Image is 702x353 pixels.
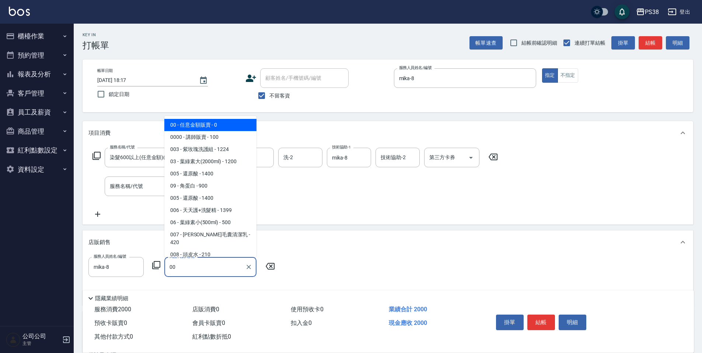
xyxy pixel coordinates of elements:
button: 商品管理 [3,122,71,141]
span: 007 - [PERSON_NAME]毛囊清潔乳 - 420 [164,229,256,249]
button: 客戶管理 [3,84,71,103]
span: 服務消費 2000 [94,306,131,313]
button: 員工及薪資 [3,103,71,122]
button: Open [465,152,477,164]
div: 項目消費 [83,121,693,145]
span: 不留客資 [269,92,290,100]
span: 紅利點數折抵 0 [192,333,231,340]
span: 連續打單結帳 [574,39,605,47]
img: Person [6,332,21,347]
label: 帳單日期 [97,68,113,73]
span: 預收卡販賣 0 [94,319,127,326]
span: 06 - 葉綠素小(500ml) - 500 [164,216,256,229]
div: 店販銷售 [83,230,693,254]
span: 00 - 任意金額販賣 - 0 [164,119,256,131]
span: 結帳前確認明細 [521,39,558,47]
button: 資料設定 [3,160,71,179]
img: Logo [9,7,30,16]
span: 其他付款方式 0 [94,333,133,340]
span: 008 - 頭皮水 - 210 [164,249,256,261]
span: 09 - 角蛋白 - 900 [164,180,256,192]
label: 技術協助-1 [332,144,351,150]
span: 005 - 還原酸 - 1400 [164,192,256,204]
button: 報表及分析 [3,65,71,84]
button: 指定 [542,68,558,83]
button: Clear [244,262,254,272]
span: 業績合計 2000 [389,306,427,313]
div: PS38 [645,7,659,17]
button: 登出 [665,5,693,19]
span: 003 - 紫玫瑰洗護組 - 1224 [164,143,256,155]
button: 紅利點數設定 [3,141,71,160]
button: PS38 [633,4,662,20]
p: 主管 [22,340,60,347]
p: 隱藏業績明細 [95,295,128,302]
button: 櫃檯作業 [3,27,71,46]
span: 現金應收 2000 [389,319,427,326]
button: 明細 [559,315,586,330]
button: save [615,4,629,19]
label: 服務名稱/代號 [110,144,135,150]
p: 店販銷售 [88,239,111,246]
span: 扣入金 0 [291,319,312,326]
span: 店販消費 0 [192,306,219,313]
button: 結帳 [527,315,555,330]
span: 03 - 葉綠素大(2000ml) - 1200 [164,155,256,168]
button: 掛單 [496,315,524,330]
span: 會員卡販賣 0 [192,319,225,326]
button: Choose date, selected date is 2025-09-15 [195,72,212,89]
input: YYYY/MM/DD hh:mm [97,74,192,86]
label: 服務人員姓名/編號 [399,65,432,71]
h5: 公司公司 [22,333,60,340]
button: 預約管理 [3,46,71,65]
span: 0000 - 講師販賣 - 100 [164,131,256,143]
label: 服務人員姓名/編號 [94,254,126,259]
span: 006 - 天天護+洗髮精 - 1399 [164,204,256,216]
button: 結帳 [639,36,662,50]
p: 項目消費 [88,129,111,137]
button: 帳單速查 [469,36,503,50]
button: 不指定 [558,68,578,83]
span: 使用預收卡 0 [291,306,324,313]
button: 掛單 [611,36,635,50]
span: 005 - 還原酸 - 1400 [164,168,256,180]
h3: 打帳單 [83,40,109,51]
h2: Key In [83,32,109,37]
span: 鎖定日期 [109,90,129,98]
button: 明細 [666,36,689,50]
